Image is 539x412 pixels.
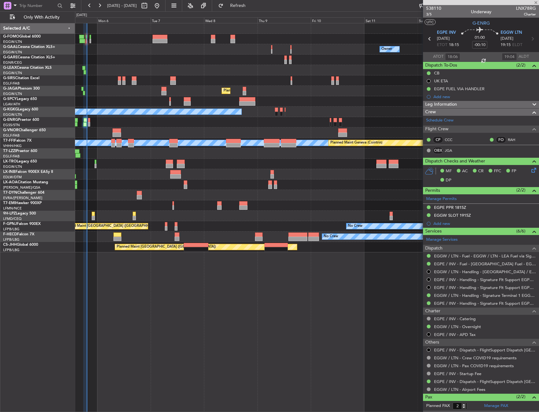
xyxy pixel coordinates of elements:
[434,347,536,353] a: EGPE / INV - Dispatch - FlightSupport Dispatch [GEOGRAPHIC_DATA]
[364,17,418,23] div: Sat 11
[3,243,38,247] a: CS-JHHGlobal 6000
[7,12,68,22] button: Only With Activity
[425,62,457,69] span: Dispatch To-Dos
[215,1,253,11] button: Refresh
[3,175,22,180] a: EDLW/DTM
[434,379,536,384] a: EGPE / INV - Dispatch - FlightSupport Dispatch [GEOGRAPHIC_DATA]
[434,205,466,210] div: EGPE PPR 1815Z
[433,147,443,154] div: OBX
[3,139,14,143] span: T7-FFI
[3,102,20,107] a: LGAV/ATH
[3,243,17,247] span: CS-JHH
[19,1,55,10] input: Trip Number
[3,149,16,153] span: T7-LZZI
[3,154,20,159] a: EGLF/FAB
[3,50,22,55] a: EGGW/LTN
[425,109,436,116] span: Crew
[3,149,37,153] a: T7-LZZIPraetor 600
[437,36,450,42] span: [DATE]
[434,70,439,76] div: CB
[519,54,529,60] span: ALDT
[330,138,382,148] div: Planned Maint Geneva (Cointrin)
[478,168,484,174] span: CR
[3,56,55,59] a: G-GARECessna Citation XLS+
[76,13,87,18] div: [DATE]
[425,394,432,401] span: Pax
[425,126,449,133] span: Flight Crew
[434,269,536,274] a: EGGW / LTN - Handling - [GEOGRAPHIC_DATA] / EGLF / FAB
[3,123,20,127] a: EGSS/STN
[3,216,21,221] a: LFMD/CEQ
[434,293,536,298] a: EGGW / LTN - Handling - Signature Terminal 1 EGGW / LTN
[426,196,457,202] a: Manage Permits
[418,17,471,23] div: Sun 12
[3,185,40,190] a: [PERSON_NAME]/QSA
[434,277,536,282] a: EGPE / INV - Handling - Signature Flt Support EGPE / INV
[3,71,22,75] a: EGGW/LTN
[426,237,458,243] a: Manage Services
[512,42,522,48] span: ELDT
[508,137,522,143] a: RAH
[3,170,15,174] span: LX-INB
[445,137,459,143] a: CCC
[3,108,38,111] a: G-KGKGLegacy 600
[3,196,42,200] a: EVRA/[PERSON_NAME]
[3,191,17,195] span: T7-DYN
[425,19,436,25] button: UTC
[434,363,514,368] a: EGGW / LTN - Pax COVID19 requirements
[324,232,338,241] div: No Crew
[3,248,20,252] a: LFPB/LBG
[475,35,485,41] span: 01:00
[3,160,17,163] span: LX-TRO
[3,201,15,205] span: T7-EMI
[516,393,525,400] span: (2/2)
[425,187,440,194] span: Permits
[3,232,34,236] a: F-HECDFalcon 7X
[484,403,508,409] a: Manage PAX
[3,56,18,59] span: G-GARE
[381,44,392,54] div: Owner
[434,387,485,392] a: EGGW / LTN - Airport Fees
[426,117,454,124] a: Schedule Crew
[425,158,485,165] span: Dispatch Checks and Weather
[3,170,53,174] a: LX-INBFalcon 900EX EASy II
[516,12,536,17] span: Charter
[3,227,20,232] a: LFPB/LBG
[425,339,439,346] span: Others
[434,371,481,376] a: EGPE / INV - Startup Fee
[16,15,67,20] span: Only With Activity
[446,177,451,184] span: DP
[434,301,536,306] a: EGPE / INV - Handling - Signature Flt Support EGPE / INV
[97,17,151,23] div: Mon 6
[3,87,40,91] a: G-JAGAPhenom 300
[3,118,18,122] span: G-ENRG
[434,355,517,361] a: EGGW / LTN - Crew COVID19 requirements
[426,403,450,409] label: Planned PAX
[117,242,216,252] div: Planned Maint [GEOGRAPHIC_DATA] ([GEOGRAPHIC_DATA])
[3,139,32,143] a: T7-FFIFalcon 7X
[3,118,39,122] a: G-ENRGPraetor 600
[3,160,37,163] a: LX-TROLegacy 650
[449,42,459,48] span: 18:15
[3,201,42,205] a: T7-EMIHawker 900XP
[311,17,364,23] div: Fri 10
[3,97,17,101] span: G-SPCY
[471,9,491,15] div: Underway
[472,20,490,26] span: G-ENRG
[3,66,52,70] a: G-LEAXCessna Citation XLS
[3,97,37,101] a: G-SPCYLegacy 650
[512,168,516,174] span: FP
[3,133,20,138] a: EGLF/FAB
[496,136,506,143] div: FO
[445,148,459,153] a: JGA
[434,86,484,91] div: EGPE FUEL VIA HANDLER
[3,180,18,184] span: LX-AOA
[426,5,441,12] span: 538110
[501,42,511,48] span: 19:15
[151,17,204,23] div: Tue 7
[425,245,443,252] span: Dispatch
[3,144,22,148] a: VHHH/HKG
[223,86,323,96] div: Planned Maint [GEOGRAPHIC_DATA] ([GEOGRAPHIC_DATA])
[3,35,19,38] span: G-FOMO
[3,60,22,65] a: EGNR/CEG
